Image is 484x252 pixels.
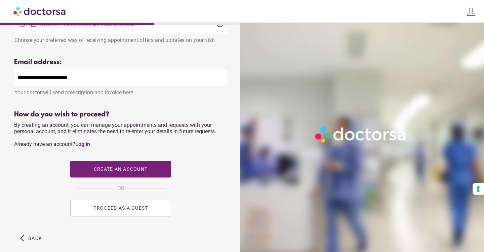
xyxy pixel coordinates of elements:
[75,141,90,147] a: Log in
[313,123,409,145] img: Logo-Doctorsa-trans-White-partial-flat.png
[93,205,148,211] span: PROCEED AS A GUEST
[14,58,227,66] div: Email address:
[70,200,171,216] button: PROCEED AS A GUEST
[473,183,484,195] button: Your consent preferences for tracking technologies
[70,161,171,178] button: Create an account
[94,166,148,172] span: Create an account
[117,184,124,193] span: OR
[466,7,476,16] img: icons8-customer-100.png
[14,34,227,43] div: Choose your preferred way of receiving appointment offers and updates on your visit
[14,86,227,96] div: Your doctor will send prescription and invoice here
[14,122,216,147] span: By creating an account, you can manage your appointments and requests with your personal account,...
[28,236,42,241] span: Back
[17,230,45,247] button: arrow_back_ios Back
[14,111,227,118] div: How do you wish to proceed?
[13,4,67,19] img: Doctorsa.com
